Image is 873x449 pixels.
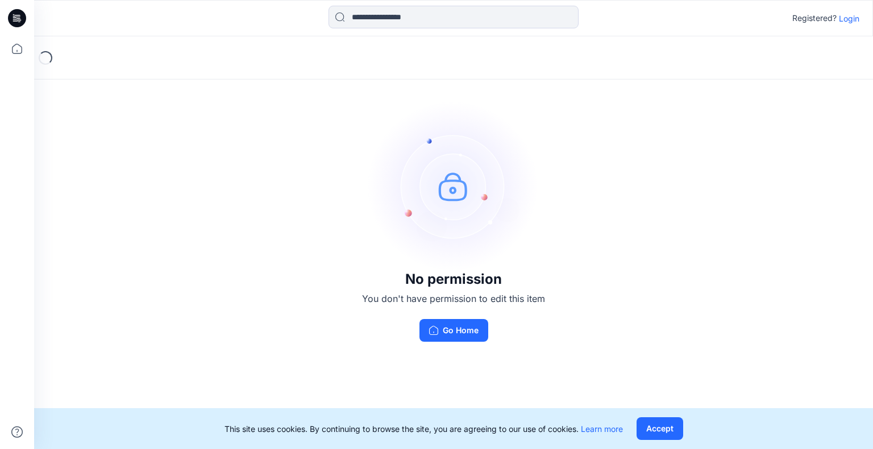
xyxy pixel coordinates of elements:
img: no-perm.svg [368,101,539,271]
button: Go Home [419,319,488,342]
h3: No permission [362,271,545,287]
p: Login [839,12,859,24]
p: This site uses cookies. By continuing to browse the site, you are agreeing to our use of cookies. [225,423,623,435]
p: You don't have permission to edit this item [362,292,545,305]
a: Learn more [581,424,623,434]
button: Accept [637,417,683,440]
p: Registered? [792,11,837,25]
